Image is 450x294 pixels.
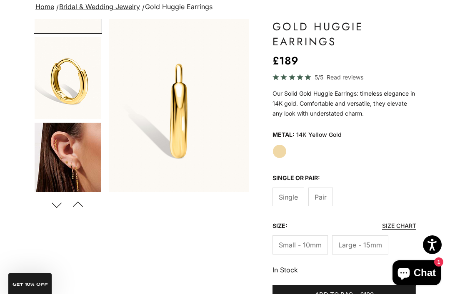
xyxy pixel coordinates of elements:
button: Go to item 7 [34,36,102,120]
legend: Size: [272,220,287,232]
img: #YellowGold [35,37,101,119]
a: 5/5 Read reviews [272,72,416,82]
a: Home [35,2,54,11]
span: 5/5 [315,72,323,82]
span: Large - 15mm [338,240,382,250]
button: Size chart [382,222,416,230]
span: Gold Huggie Earrings [145,2,212,11]
span: Pair [315,192,327,203]
p: In Stock [272,264,416,275]
a: Bridal & Wedding Jewelry [59,2,140,11]
img: #YellowGold #RoseGold #WhiteGold [35,123,101,205]
legend: Metal: [272,128,295,141]
span: GET 10% Off [12,282,48,287]
variant-option-value: 14K Yellow Gold [296,128,342,141]
span: Single [279,192,298,203]
legend: Single or Pair: [272,172,320,184]
nav: breadcrumbs [34,1,416,13]
sale-price: £189 [272,52,298,69]
span: Read reviews [327,72,363,82]
inbox-online-store-chat: Shopify online store chat [390,260,443,287]
h1: Gold Huggie Earrings [272,19,416,49]
button: Go to item 8 [34,122,102,206]
div: Item 6 of 13 [109,19,249,192]
div: GET 10% Off [8,273,52,294]
span: Small - 10mm [279,240,322,250]
img: #YellowGold [109,19,249,192]
p: Our Solid Gold Huggie Earrings: timeless elegance in 14K gold. Comfortable and versatile, they el... [272,89,416,119]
